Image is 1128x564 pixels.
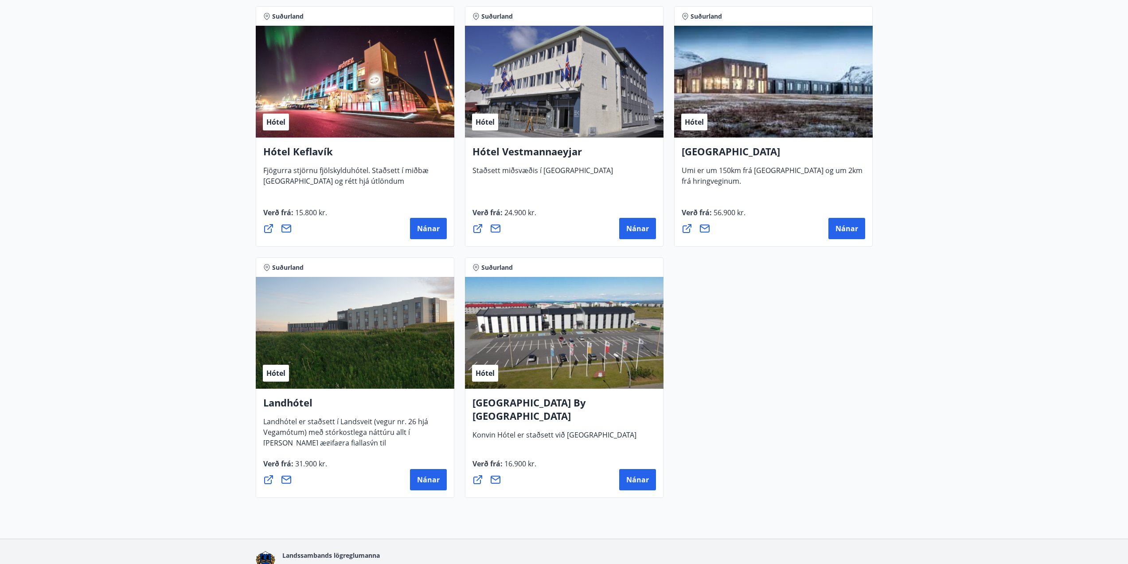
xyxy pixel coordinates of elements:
span: 24.900 kr. [503,208,536,217]
button: Nánar [619,218,656,239]
span: Verð frá : [263,459,327,476]
h4: Hótel Keflavík [263,145,447,165]
span: Suðurland [481,12,513,21]
span: Hótel [685,117,704,127]
span: Nánar [626,224,649,233]
span: Suðurland [272,263,304,272]
button: Nánar [828,218,865,239]
span: Hótel [476,368,495,378]
span: Suðurland [481,263,513,272]
span: Hótel [476,117,495,127]
span: Landhótel er staðsett í Landsveit (vegur nr. 26 hjá Vegamótum) með stórkostlega náttúru allt í [P... [263,417,428,476]
span: Suðurland [691,12,722,21]
h4: Landhótel [263,396,447,416]
span: Nánar [835,224,858,233]
span: 31.900 kr. [293,459,327,469]
span: Hótel [266,117,285,127]
span: 56.900 kr. [712,208,745,217]
span: Konvin Hótel er staðsett við [GEOGRAPHIC_DATA] [472,430,636,447]
span: Nánar [417,475,440,485]
span: Suðurland [272,12,304,21]
span: Verð frá : [472,459,536,476]
span: Verð frá : [472,208,536,225]
span: 16.900 kr. [503,459,536,469]
span: 15.800 kr. [293,208,327,217]
span: Verð frá : [682,208,745,225]
button: Nánar [619,469,656,490]
span: Nánar [417,224,440,233]
span: Hótel [266,368,285,378]
span: Verð frá : [263,208,327,225]
span: Umi er um 150km frá [GEOGRAPHIC_DATA] og um 2km frá hringveginum. [682,166,863,193]
span: Landssambands lögreglumanna [282,551,380,560]
h4: Hótel Vestmannaeyjar [472,145,656,165]
button: Nánar [410,218,447,239]
h4: [GEOGRAPHIC_DATA] By [GEOGRAPHIC_DATA] [472,396,656,430]
span: Staðsett miðsvæðis í [GEOGRAPHIC_DATA] [472,166,613,182]
span: Nánar [626,475,649,485]
span: Fjögurra stjörnu fjölskylduhótel. Staðsett í miðbæ [GEOGRAPHIC_DATA] og rétt hjá útlöndum [263,166,429,193]
button: Nánar [410,469,447,490]
h4: [GEOGRAPHIC_DATA] [682,145,865,165]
